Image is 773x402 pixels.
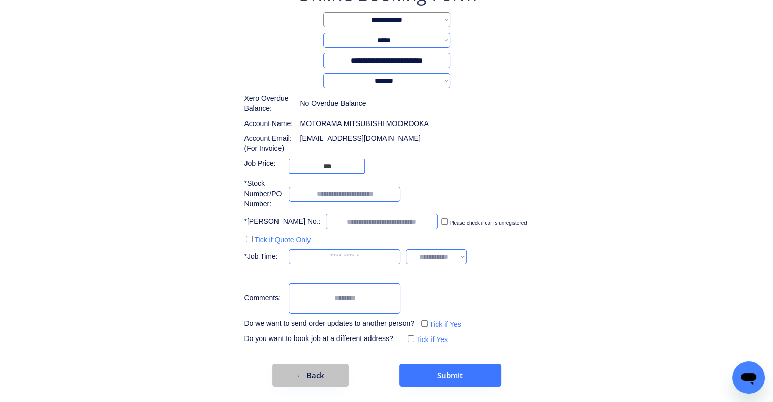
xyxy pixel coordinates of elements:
div: MOTORAMA MITSUBISHI MOOROOKA [300,119,428,129]
div: Xero Overdue Balance: [244,94,295,113]
div: Account Name: [244,119,295,129]
div: *Job Time: [244,252,284,262]
label: Tick if Quote Only [254,236,311,244]
label: Tick if Yes [429,320,461,328]
label: Please check if car is unregistered [449,220,527,226]
iframe: Button to launch messaging window [732,361,765,394]
label: Tick if Yes [416,335,448,344]
button: Submit [399,364,501,387]
div: [EMAIL_ADDRESS][DOMAIN_NAME] [300,134,420,144]
div: *[PERSON_NAME] No.: [244,217,320,227]
div: Job Price: [244,159,284,169]
div: No Overdue Balance [300,99,366,109]
div: Account Email: (For Invoice) [244,134,295,153]
div: Do you want to book job at a different address? [244,334,400,344]
div: Comments: [244,293,284,303]
div: Do we want to send order updates to another person? [244,319,414,329]
div: *Stock Number/PO Number: [244,179,284,209]
button: ← Back [272,364,349,387]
